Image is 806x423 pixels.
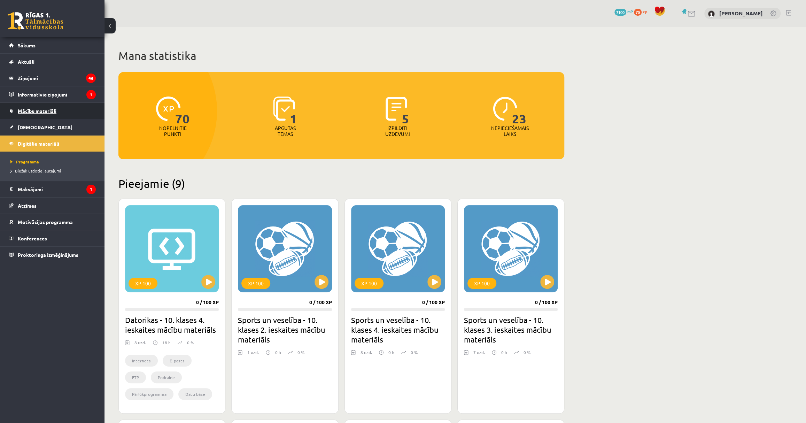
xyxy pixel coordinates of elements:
a: [PERSON_NAME] [719,10,763,17]
a: Mācību materiāli [9,103,96,119]
a: Maksājumi1 [9,181,96,197]
p: 0 % [187,339,194,346]
p: 18 h [162,339,171,346]
span: Aktuāli [18,59,34,65]
p: 0 h [388,349,394,355]
p: Nepieciešamais laiks [491,125,529,137]
h2: Pieejamie (9) [118,177,564,190]
a: Rīgas 1. Tālmācības vidusskola [8,12,63,30]
a: Sākums [9,37,96,53]
li: Datu bāze [178,388,212,400]
a: [DEMOGRAPHIC_DATA] [9,119,96,135]
p: 0 % [297,349,304,355]
p: 0 % [411,349,418,355]
span: Biežāk uzdotie jautājumi [10,168,61,174]
a: Programma [10,159,98,165]
a: Aktuāli [9,54,96,70]
img: icon-clock-7be60019b62300814b6bd22b8e044499b485619524d84068768e800edab66f18.svg [493,97,517,121]
legend: Ziņojumi [18,70,96,86]
span: Konferences [18,235,47,241]
span: Motivācijas programma [18,219,73,225]
div: 7 uzd. [473,349,485,360]
span: mP [627,9,633,14]
p: 0 % [524,349,530,355]
i: 1 [86,185,96,194]
span: Programma [10,159,39,164]
span: 70 [634,9,642,16]
h2: Datorikas - 10. klases 4. ieskaites mācību materiāls [125,315,219,334]
span: Mācību materiāli [18,108,56,114]
img: icon-completed-tasks-ad58ae20a441b2904462921112bc710f1caf180af7a3daa7317a5a94f2d26646.svg [386,97,407,121]
span: Atzīmes [18,202,37,209]
img: icon-xp-0682a9bc20223a9ccc6f5883a126b849a74cddfe5390d2b41b4391c66f2066e7.svg [156,97,180,121]
img: icon-learned-topics-4a711ccc23c960034f471b6e78daf4a3bad4a20eaf4de84257b87e66633f6470.svg [273,97,295,121]
span: 23 [512,97,527,125]
div: 1 uzd. [247,349,259,360]
li: Internets [125,355,158,367]
p: Nopelnītie punkti [159,125,187,137]
div: 8 uzd. [134,339,146,350]
span: 1 [290,97,297,125]
span: 5 [402,97,409,125]
h2: Sports un veselība - 10. klases 2. ieskaites mācību materiāls [238,315,332,344]
span: Digitālie materiāli [18,140,59,147]
p: Apgūtās tēmas [272,125,299,137]
li: Pārlūkprogramma [125,388,173,400]
a: Atzīmes [9,198,96,214]
p: 0 h [275,349,281,355]
a: Konferences [9,230,96,246]
span: 70 [175,97,190,125]
img: Tīna Kante [708,10,715,17]
li: FTP [125,371,146,383]
span: 7100 [614,9,626,16]
span: xp [643,9,647,14]
p: Izpildīti uzdevumi [384,125,411,137]
span: Sākums [18,42,36,48]
div: XP 100 [467,278,496,289]
i: 1 [86,90,96,99]
a: Motivācijas programma [9,214,96,230]
li: E-pasts [163,355,192,367]
h1: Mana statistika [118,49,564,63]
a: Biežāk uzdotie jautājumi [10,168,98,174]
div: XP 100 [355,278,383,289]
span: [DEMOGRAPHIC_DATA] [18,124,72,130]
legend: Maksājumi [18,181,96,197]
div: 8 uzd. [361,349,372,360]
a: 7100 mP [614,9,633,14]
a: 70 xp [634,9,651,14]
a: Proktoringa izmēģinājums [9,247,96,263]
i: 46 [86,74,96,83]
span: Proktoringa izmēģinājums [18,252,78,258]
a: Informatīvie ziņojumi1 [9,86,96,102]
a: Ziņojumi46 [9,70,96,86]
div: XP 100 [241,278,270,289]
legend: Informatīvie ziņojumi [18,86,96,102]
div: XP 100 [129,278,157,289]
a: Digitālie materiāli [9,136,96,152]
li: Podraide [151,371,182,383]
p: 0 h [501,349,507,355]
h2: Sports un veselība - 10. klases 3. ieskaites mācību materiāls [464,315,558,344]
h2: Sports un veselība - 10. klases 4. ieskaites mācību materiāls [351,315,445,344]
